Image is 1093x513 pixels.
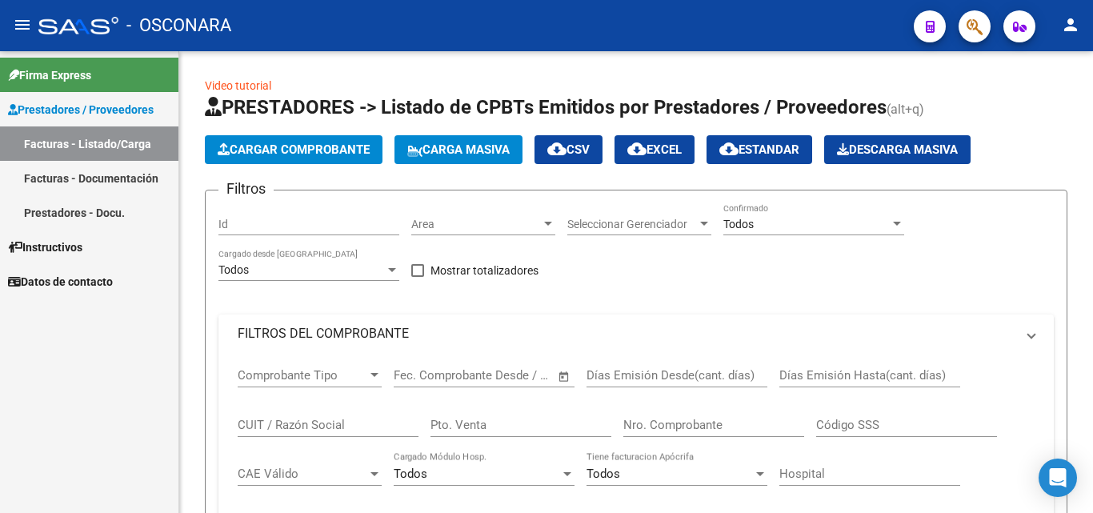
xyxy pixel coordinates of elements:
[8,238,82,256] span: Instructivos
[1039,459,1077,497] div: Open Intercom Messenger
[555,367,574,386] button: Open calendar
[13,15,32,34] mat-icon: menu
[615,135,695,164] button: EXCEL
[8,66,91,84] span: Firma Express
[567,218,697,231] span: Seleccionar Gerenciador
[460,368,538,383] input: End date
[126,8,231,43] span: - OSCONARA
[394,368,446,383] input: Start date
[587,467,620,481] span: Todos
[205,135,382,164] button: Cargar Comprobante
[430,261,538,280] span: Mostrar totalizadores
[394,135,522,164] button: Carga Masiva
[719,142,799,157] span: Estandar
[837,142,958,157] span: Descarga Masiva
[627,139,647,158] mat-icon: cloud_download
[218,142,370,157] span: Cargar Comprobante
[824,135,971,164] app-download-masive: Descarga masiva de comprobantes (adjuntos)
[627,142,682,157] span: EXCEL
[719,139,739,158] mat-icon: cloud_download
[394,467,427,481] span: Todos
[534,135,603,164] button: CSV
[8,273,113,291] span: Datos de contacto
[887,102,924,117] span: (alt+q)
[547,142,590,157] span: CSV
[218,315,1054,353] mat-expansion-panel-header: FILTROS DEL COMPROBANTE
[723,218,754,230] span: Todos
[824,135,971,164] button: Descarga Masiva
[218,178,274,200] h3: Filtros
[218,263,249,276] span: Todos
[707,135,812,164] button: Estandar
[1061,15,1080,34] mat-icon: person
[238,467,367,481] span: CAE Válido
[8,101,154,118] span: Prestadores / Proveedores
[407,142,510,157] span: Carga Masiva
[547,139,567,158] mat-icon: cloud_download
[238,368,367,383] span: Comprobante Tipo
[205,96,887,118] span: PRESTADORES -> Listado de CPBTs Emitidos por Prestadores / Proveedores
[238,325,1015,343] mat-panel-title: FILTROS DEL COMPROBANTE
[411,218,541,231] span: Area
[205,79,271,92] a: Video tutorial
